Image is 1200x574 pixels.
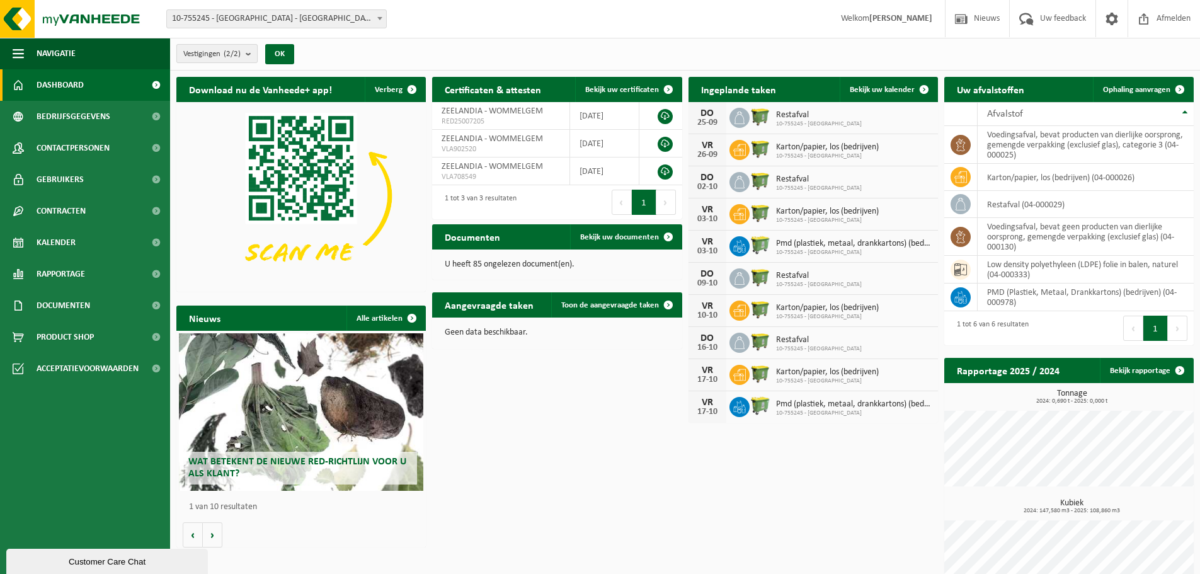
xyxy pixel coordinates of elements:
[1093,77,1192,102] a: Ophaling aanvragen
[750,363,771,384] img: WB-1100-HPE-GN-50
[179,333,423,491] a: Wat betekent de nieuwe RED-richtlijn voor u als klant?
[656,190,676,215] button: Next
[6,546,210,574] iframe: chat widget
[944,77,1037,101] h2: Uw afvalstoffen
[37,38,76,69] span: Navigatie
[695,108,720,118] div: DO
[442,162,543,171] span: ZEELANDIA - WOMMELGEM
[776,281,862,289] span: 10-755245 - [GEOGRAPHIC_DATA]
[585,86,659,94] span: Bekijk uw certificaten
[869,14,932,23] strong: [PERSON_NAME]
[978,284,1194,311] td: PMD (Plastiek, Metaal, Drankkartons) (bedrijven) (04-000978)
[776,271,862,281] span: Restafval
[37,101,110,132] span: Bedrijfsgegevens
[1143,316,1168,341] button: 1
[840,77,937,102] a: Bekijk uw kalender
[570,224,681,250] a: Bekijk uw documenten
[37,258,85,290] span: Rapportage
[944,358,1072,382] h2: Rapportage 2025 / 2024
[978,126,1194,164] td: voedingsafval, bevat producten van dierlijke oorsprong, gemengde verpakking (exclusief glas), cat...
[978,218,1194,256] td: voedingsafval, bevat geen producten van dierlijke oorsprong, gemengde verpakking (exclusief glas)...
[776,410,932,417] span: 10-755245 - [GEOGRAPHIC_DATA]
[167,10,386,28] span: 10-755245 - ZEELANDIA - WOMMELGEM
[695,376,720,384] div: 17-10
[951,508,1194,514] span: 2024: 147,580 m3 - 2025: 108,860 m3
[951,314,1029,342] div: 1 tot 6 van 6 resultaten
[695,247,720,256] div: 03-10
[776,217,879,224] span: 10-755245 - [GEOGRAPHIC_DATA]
[365,77,425,102] button: Verberg
[776,399,932,410] span: Pmd (plastiek, metaal, drankkartons) (bedrijven)
[850,86,915,94] span: Bekijk uw kalender
[176,306,233,330] h2: Nieuws
[750,234,771,256] img: WB-0660-HPE-GN-50
[750,395,771,416] img: WB-0660-HPE-GN-50
[776,335,862,345] span: Restafval
[689,77,789,101] h2: Ingeplande taken
[750,267,771,288] img: WB-1100-HPE-GN-50
[442,172,559,182] span: VLA708549
[37,164,84,195] span: Gebruikers
[265,44,294,64] button: OK
[176,102,426,289] img: Download de VHEPlus App
[695,269,720,279] div: DO
[750,138,771,159] img: WB-1100-HPE-GN-50
[695,343,720,352] div: 16-10
[183,522,203,548] button: Vorige
[695,398,720,408] div: VR
[776,239,932,249] span: Pmd (plastiek, metaal, drankkartons) (bedrijven)
[951,389,1194,405] h3: Tonnage
[987,109,1023,119] span: Afvalstof
[442,106,543,116] span: ZEELANDIA - WOMMELGEM
[442,134,543,144] span: ZEELANDIA - WOMMELGEM
[695,151,720,159] div: 26-09
[37,290,90,321] span: Documenten
[570,158,639,185] td: [DATE]
[37,195,86,227] span: Contracten
[695,118,720,127] div: 25-09
[432,224,513,249] h2: Documenten
[612,190,632,215] button: Previous
[695,279,720,288] div: 09-10
[750,106,771,127] img: WB-1100-HPE-GN-50
[776,142,879,152] span: Karton/papier, los (bedrijven)
[183,45,241,64] span: Vestigingen
[575,77,681,102] a: Bekijk uw certificaten
[776,175,862,185] span: Restafval
[37,227,76,258] span: Kalender
[442,117,559,127] span: RED25007205
[166,9,387,28] span: 10-755245 - ZEELANDIA - WOMMELGEM
[37,69,84,101] span: Dashboard
[750,170,771,192] img: WB-1100-HPE-GN-50
[37,132,110,164] span: Contactpersonen
[432,77,554,101] h2: Certificaten & attesten
[224,50,241,58] count: (2/2)
[580,233,659,241] span: Bekijk uw documenten
[750,331,771,352] img: WB-1100-HPE-GN-50
[978,256,1194,284] td: low density polyethyleen (LDPE) folie in balen, naturel (04-000333)
[695,365,720,376] div: VR
[1168,316,1187,341] button: Next
[776,345,862,353] span: 10-755245 - [GEOGRAPHIC_DATA]
[346,306,425,331] a: Alle artikelen
[432,292,546,317] h2: Aangevraagde taken
[445,260,669,269] p: U heeft 85 ongelezen document(en).
[776,377,879,385] span: 10-755245 - [GEOGRAPHIC_DATA]
[776,152,879,160] span: 10-755245 - [GEOGRAPHIC_DATA]
[570,102,639,130] td: [DATE]
[445,328,669,337] p: Geen data beschikbaar.
[561,301,659,309] span: Toon de aangevraagde taken
[695,333,720,343] div: DO
[189,503,420,512] p: 1 van 10 resultaten
[1100,358,1192,383] a: Bekijk rapportage
[1123,316,1143,341] button: Previous
[951,499,1194,514] h3: Kubiek
[695,408,720,416] div: 17-10
[695,173,720,183] div: DO
[776,185,862,192] span: 10-755245 - [GEOGRAPHIC_DATA]
[1103,86,1170,94] span: Ophaling aanvragen
[632,190,656,215] button: 1
[951,398,1194,405] span: 2024: 0,690 t - 2025: 0,000 t
[776,367,879,377] span: Karton/papier, los (bedrijven)
[776,120,862,128] span: 10-755245 - [GEOGRAPHIC_DATA]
